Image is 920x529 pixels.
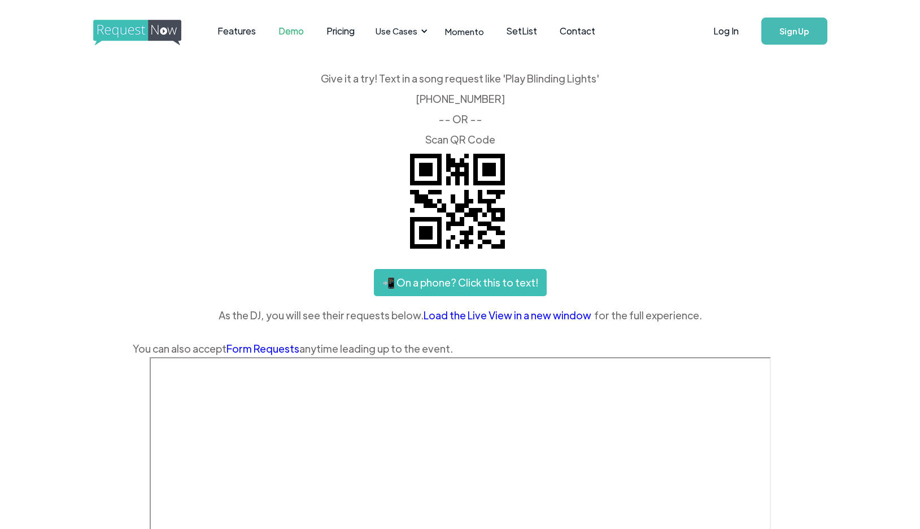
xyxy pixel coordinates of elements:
[434,15,495,48] a: Momento
[401,145,514,258] img: QR code
[133,73,788,145] div: Give it a try! Text in a song request like 'Play Blinding Lights' ‍ [PHONE_NUMBER] -- OR -- ‍ Sca...
[93,20,202,46] img: requestnow logo
[374,269,547,296] a: 📲 On a phone? Click this to text!
[315,14,366,49] a: Pricing
[424,307,594,324] a: Load the Live View in a new window
[761,18,827,45] a: Sign Up
[206,14,267,49] a: Features
[702,11,750,51] a: Log In
[548,14,607,49] a: Contact
[267,14,315,49] a: Demo
[133,340,788,357] div: You can also accept anytime leading up to the event.
[495,14,548,49] a: SetList
[133,307,788,324] div: As the DJ, you will see their requests below. for the full experience.
[376,25,417,37] div: Use Cases
[226,342,299,355] a: Form Requests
